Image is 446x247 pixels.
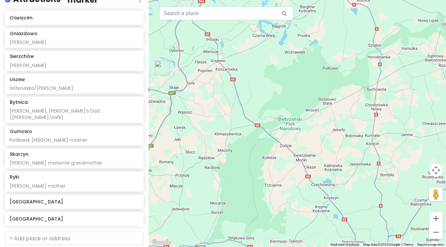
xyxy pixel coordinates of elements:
h6: Skarżyn [10,151,28,157]
button: Map camera controls [429,164,443,177]
h6: Gniazdowo [10,30,37,37]
span: Map data ©2025 Google [363,243,400,246]
h6: Uszew [10,76,25,82]
h6: Bytnica [10,99,28,105]
div: [PERSON_NAME] [10,39,139,45]
h6: Gumowo [10,128,32,134]
button: Zoom out [429,226,443,239]
h6: Sierzchów [10,53,34,59]
div: [PERSON_NAME] mother [10,183,139,189]
div: Podbiesk [PERSON_NAME] mother [10,137,139,143]
a: Terms (opens in new tab) [404,243,413,246]
div: Skarżyn [155,61,170,75]
h6: [GEOGRAPHIC_DATA] [10,216,139,222]
a: Report a map error [417,243,444,246]
div: [PERSON_NAME] [10,62,139,68]
h6: Oświęcim [10,15,139,21]
img: Google [150,238,172,247]
div: Witkowska/[PERSON_NAME] [10,85,139,91]
a: Open this area in Google Maps (opens a new window) [150,238,172,247]
div: [PERSON_NAME], [PERSON_NAME]'s Dad ([PERSON_NAME] Gafk) [10,108,139,120]
h6: Ryki [10,174,19,180]
input: + Add place or address [5,232,144,245]
div: [PERSON_NAME] maternal grandmother [10,160,139,166]
button: Keyboard shortcuts [331,242,359,247]
h6: [GEOGRAPHIC_DATA] [10,199,139,205]
button: Zoom in [429,212,443,225]
input: Search a place [159,7,293,20]
button: Drag Pegman onto the map to open Street View [429,188,443,201]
